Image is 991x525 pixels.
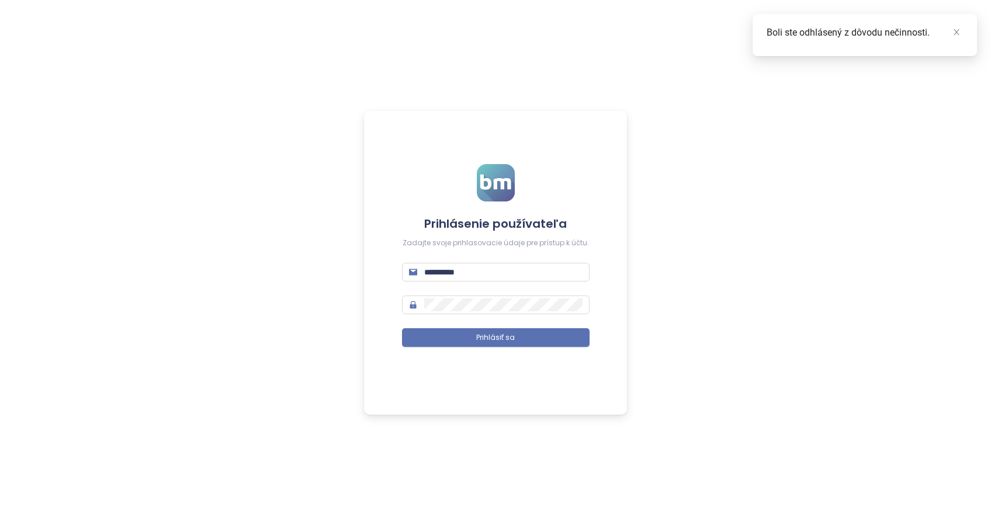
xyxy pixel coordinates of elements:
span: lock [409,301,417,309]
span: Prihlásiť sa [476,332,515,343]
span: mail [409,268,417,276]
div: Zadajte svoje prihlasovacie údaje pre prístup k účtu. [402,238,590,249]
h4: Prihlásenie používateľa [402,215,590,232]
span: close [952,28,961,36]
div: Boli ste odhlásený z dôvodu nečinnosti. [767,26,963,40]
button: Prihlásiť sa [402,328,590,347]
img: logo [477,164,515,201]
